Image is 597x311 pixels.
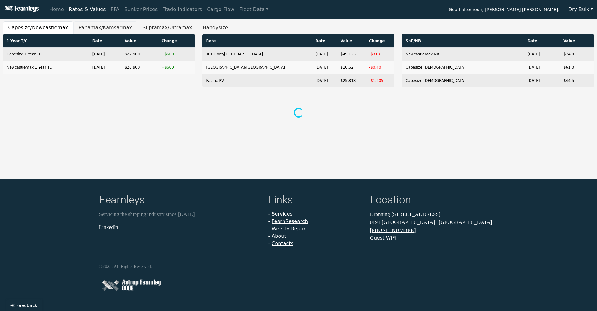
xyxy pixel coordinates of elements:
[160,3,204,16] a: Trade Indicators
[337,48,365,61] td: $49,125
[449,5,559,15] span: Good afternoon, [PERSON_NAME] [PERSON_NAME].
[272,233,286,239] a: About
[121,48,158,61] td: $22,900
[3,48,89,61] td: Capesize 1 Year TC
[89,48,121,61] td: [DATE]
[560,61,594,74] td: $61.0
[268,193,363,208] h4: Links
[237,3,271,16] a: Fleet Data
[337,61,365,74] td: $10.62
[365,34,395,48] th: Change
[121,34,158,48] th: Value
[122,3,160,16] a: Bunker Prices
[365,48,395,61] td: -$313
[268,225,363,233] li: -
[560,34,594,48] th: Value
[67,3,108,16] a: Rates & Values
[197,21,233,34] button: Handysize
[3,6,39,13] img: Fearnleys Logo
[402,61,523,74] td: Capesize [DEMOGRAPHIC_DATA]
[158,34,195,48] th: Change
[3,61,89,74] td: Newcastlemax 1 Year TC
[312,74,337,87] td: [DATE]
[560,48,594,61] td: $74.0
[370,227,416,233] a: [PHONE_NUMBER]
[524,34,560,48] th: Date
[370,218,498,226] p: 0191 [GEOGRAPHIC_DATA] | [GEOGRAPHIC_DATA]
[365,74,395,87] td: -$1,605
[337,74,365,87] td: $25,818
[89,61,121,74] td: [DATE]
[268,210,363,218] li: -
[312,61,337,74] td: [DATE]
[272,218,308,224] a: FearnResearch
[402,74,523,87] td: Capesize [DEMOGRAPHIC_DATA]
[73,21,137,34] button: Panamax/Kamsarmax
[268,218,363,225] li: -
[3,21,74,34] button: Capesize/Newcastlemax
[370,193,498,208] h4: Location
[202,61,312,74] td: [GEOGRAPHIC_DATA]/[GEOGRAPHIC_DATA]
[524,61,560,74] td: [DATE]
[272,211,292,217] a: Services
[47,3,66,16] a: Home
[268,240,363,247] li: -
[121,61,158,74] td: $26,900
[560,74,594,87] td: $44.5
[402,48,523,61] td: Newcastlemax NB
[89,34,121,48] th: Date
[158,48,195,61] td: +$600
[99,193,261,208] h4: Fearnleys
[202,74,312,87] td: Pacific RV
[99,224,118,230] a: LinkedIn
[337,34,365,48] th: Value
[370,234,396,242] button: Guest WiFi
[312,34,337,48] th: Date
[564,4,597,15] button: Dry Bulk
[272,241,293,246] a: Contacts
[268,233,363,240] li: -
[312,48,337,61] td: [DATE]
[108,3,122,16] a: FFA
[3,34,89,48] th: 1 Year T/C
[99,210,261,218] p: Servicing the shipping industry since [DATE]
[370,210,498,218] p: Dronning [STREET_ADDRESS]
[272,226,307,232] a: Weekly Report
[202,48,312,61] td: TCE Cont/[GEOGRAPHIC_DATA]
[99,264,152,269] small: © 2025 . All Rights Reserved.
[524,74,560,87] td: [DATE]
[402,34,523,48] th: SnP/NB
[158,61,195,74] td: +$600
[202,34,312,48] th: Rate
[365,61,395,74] td: -$0.40
[524,48,560,61] td: [DATE]
[204,3,237,16] a: Cargo Flow
[137,21,197,34] button: Supramax/Ultramax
